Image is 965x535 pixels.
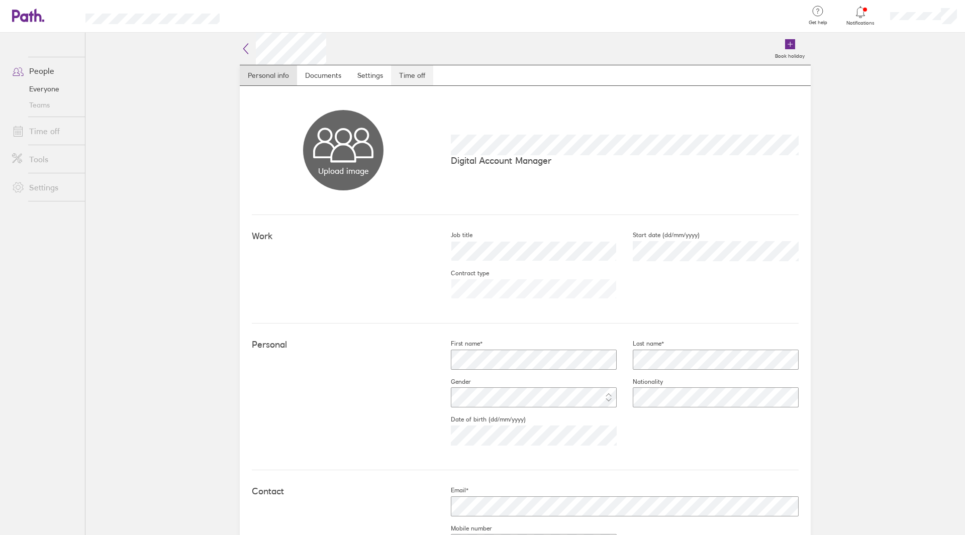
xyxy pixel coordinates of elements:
[4,97,85,113] a: Teams
[435,524,492,532] label: Mobile number
[391,65,433,85] a: Time off
[435,486,468,494] label: Email*
[252,231,435,242] h4: Work
[769,33,811,65] a: Book holiday
[435,415,526,423] label: Date of birth (dd/mm/yyyy)
[617,340,664,348] label: Last name*
[240,65,297,85] a: Personal info
[252,486,435,497] h4: Contact
[4,149,85,169] a: Tools
[4,121,85,141] a: Time off
[435,231,472,239] label: Job title
[844,20,877,26] span: Notifications
[4,81,85,97] a: Everyone
[4,177,85,197] a: Settings
[844,5,877,26] a: Notifications
[349,65,391,85] a: Settings
[252,340,435,350] h4: Personal
[297,65,349,85] a: Documents
[4,61,85,81] a: People
[769,50,811,59] label: Book holiday
[617,378,663,386] label: Nationality
[451,155,799,166] p: Digital Account Manager
[435,269,489,277] label: Contract type
[802,20,834,26] span: Get help
[617,231,700,239] label: Start date (dd/mm/yyyy)
[435,378,471,386] label: Gender
[435,340,482,348] label: First name*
